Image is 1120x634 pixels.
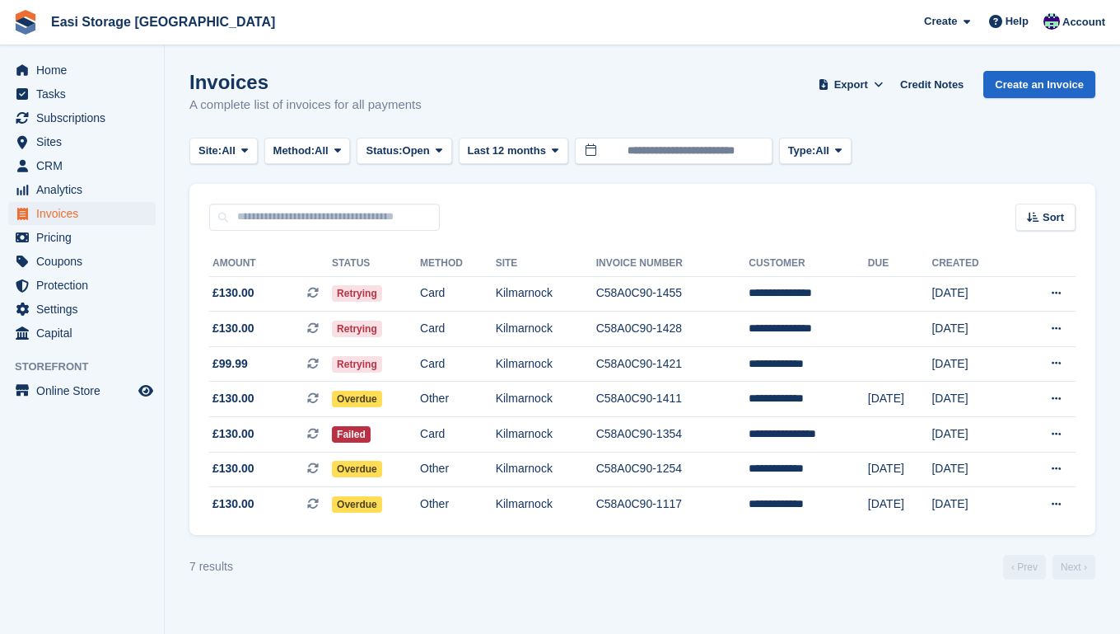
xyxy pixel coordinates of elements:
[315,143,329,159] span: All
[136,381,156,401] a: Preview store
[1052,555,1095,580] a: Next
[198,143,222,159] span: Site:
[420,276,496,312] td: Card
[931,276,1015,312] td: [DATE]
[420,452,496,487] td: Other
[496,487,596,522] td: Kilmarnock
[1003,555,1046,580] a: Previous
[815,143,829,159] span: All
[212,460,254,477] span: £130.00
[36,106,135,129] span: Subscriptions
[36,274,135,297] span: Protection
[983,71,1095,98] a: Create an Invoice
[332,426,371,443] span: Failed
[332,356,382,373] span: Retrying
[596,382,749,417] td: C58A0C90-1411
[420,417,496,453] td: Card
[332,251,420,277] th: Status
[8,178,156,201] a: menu
[931,312,1015,347] td: [DATE]
[403,143,430,159] span: Open
[273,143,315,159] span: Method:
[868,452,932,487] td: [DATE]
[212,355,248,373] span: £99.99
[931,346,1015,382] td: [DATE]
[212,284,254,302] span: £130.00
[596,452,749,487] td: C58A0C90-1254
[209,251,332,277] th: Amount
[596,417,749,453] td: C58A0C90-1354
[779,138,852,165] button: Type: All
[420,251,496,277] th: Method
[36,202,135,225] span: Invoices
[212,495,254,513] span: £130.00
[36,59,135,82] span: Home
[420,382,496,417] td: Other
[212,425,254,443] span: £130.00
[496,312,596,347] td: Kilmarnock
[222,143,236,159] span: All
[1043,209,1064,226] span: Sort
[814,71,887,98] button: Export
[189,138,258,165] button: Site: All
[366,143,402,159] span: Status:
[496,417,596,453] td: Kilmarnock
[788,143,816,159] span: Type:
[931,452,1015,487] td: [DATE]
[8,154,156,177] a: menu
[894,71,970,98] a: Credit Notes
[868,382,932,417] td: [DATE]
[931,417,1015,453] td: [DATE]
[212,320,254,337] span: £130.00
[496,346,596,382] td: Kilmarnock
[332,496,382,513] span: Overdue
[264,138,351,165] button: Method: All
[596,251,749,277] th: Invoice Number
[189,558,233,575] div: 7 results
[8,250,156,273] a: menu
[332,461,382,477] span: Overdue
[36,298,135,321] span: Settings
[8,202,156,225] a: menu
[596,346,749,382] td: C58A0C90-1421
[931,251,1015,277] th: Created
[8,106,156,129] a: menu
[8,274,156,297] a: menu
[931,487,1015,522] td: [DATE]
[596,312,749,347] td: C58A0C90-1428
[36,226,135,249] span: Pricing
[924,13,957,30] span: Create
[36,250,135,273] span: Coupons
[749,251,867,277] th: Customer
[332,391,382,407] span: Overdue
[1006,13,1029,30] span: Help
[8,298,156,321] a: menu
[13,10,38,35] img: stora-icon-8386f47178a22dfd0bd8f6a31ec36ba5ce8667c1dd55bd0f319d3a0aa187defe.svg
[596,276,749,312] td: C58A0C90-1455
[1000,555,1099,580] nav: Page
[15,359,164,375] span: Storefront
[36,82,135,106] span: Tasks
[8,59,156,82] a: menu
[36,130,135,153] span: Sites
[36,379,135,402] span: Online Store
[8,379,156,402] a: menu
[8,130,156,153] a: menu
[496,452,596,487] td: Kilmarnock
[496,382,596,417] td: Kilmarnock
[189,71,422,93] h1: Invoices
[8,322,156,345] a: menu
[357,138,451,165] button: Status: Open
[420,487,496,522] td: Other
[36,154,135,177] span: CRM
[44,8,282,35] a: Easi Storage [GEOGRAPHIC_DATA]
[332,285,382,302] span: Retrying
[1043,13,1060,30] img: Steven Cusick
[332,321,382,337] span: Retrying
[468,143,546,159] span: Last 12 months
[868,487,932,522] td: [DATE]
[8,82,156,106] a: menu
[596,487,749,522] td: C58A0C90-1117
[459,138,568,165] button: Last 12 months
[868,251,932,277] th: Due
